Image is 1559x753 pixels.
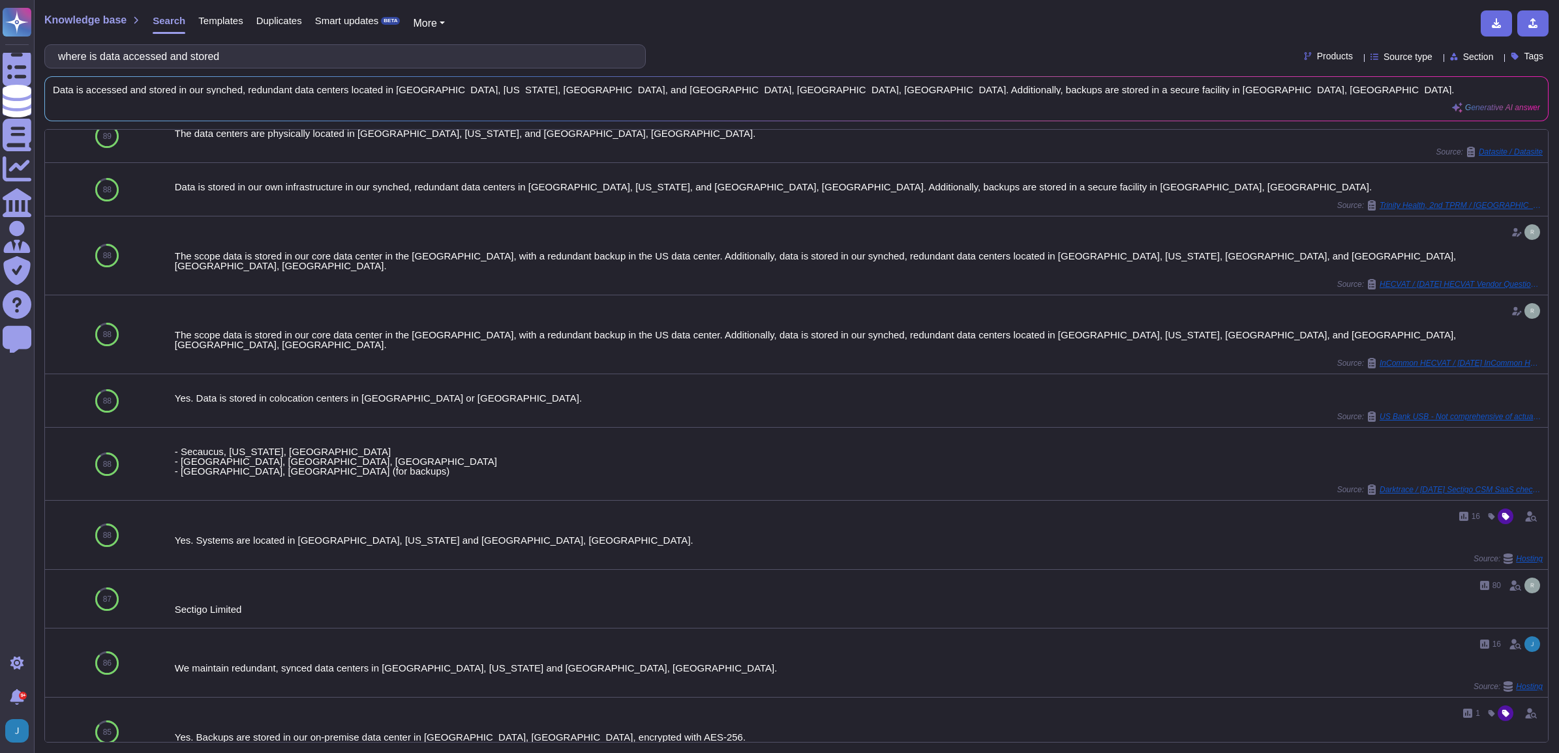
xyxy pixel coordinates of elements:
span: 89 [103,132,112,140]
div: The scope data is stored in our core data center in the [GEOGRAPHIC_DATA], with a redundant backu... [175,251,1543,271]
span: 86 [103,659,112,667]
span: Knowledge base [44,15,127,25]
span: Hosting [1516,683,1543,690]
span: Smart updates [315,16,379,25]
span: Source: [1474,554,1543,564]
button: user [3,716,38,745]
div: - Secaucus, [US_STATE], [GEOGRAPHIC_DATA] - [GEOGRAPHIC_DATA], [GEOGRAPHIC_DATA], [GEOGRAPHIC_DAT... [175,447,1543,476]
span: 88 [103,252,112,259]
div: The scope data is stored in our core data center in the [GEOGRAPHIC_DATA], with a redundant backu... [175,330,1543,349]
button: More [413,16,445,31]
div: 9+ [19,692,27,700]
span: Source: [1337,279,1543,289]
div: Data is stored in our own infrastructure in our synched, redundant data centers in [GEOGRAPHIC_DA... [175,182,1543,192]
span: Source: [1474,681,1543,692]
span: Generative AI answer [1465,104,1540,111]
div: BETA [381,17,400,25]
span: 1 [1476,709,1480,717]
span: 88 [103,531,112,539]
span: HECVAT / [DATE] HECVAT Vendor Questionnaire blank Copy [1380,280,1543,288]
span: Duplicates [256,16,302,25]
span: Tags [1524,52,1543,61]
div: We maintain redundant, synced data centers in [GEOGRAPHIC_DATA], [US_STATE] and [GEOGRAPHIC_DATA]... [175,663,1543,673]
img: user [1524,636,1540,652]
div: Yes. Backups are stored in our on-premise data center in [GEOGRAPHIC_DATA], [GEOGRAPHIC_DATA], en... [175,732,1543,742]
span: Darktrace / [DATE] Sectigo CSM SaaS checklist Copy [1380,486,1543,494]
div: Yes. Data is stored in colocation centers in [GEOGRAPHIC_DATA] or [GEOGRAPHIC_DATA]. [175,393,1543,403]
span: Datasite / Datasite [1479,148,1543,156]
div: Sectigo Limited [175,604,1543,614]
span: 88 [103,186,112,194]
img: user [1524,578,1540,593]
span: 16 [1492,640,1501,648]
span: Products [1317,52,1353,61]
div: The data centers are physically located in [GEOGRAPHIC_DATA], [US_STATE], and [GEOGRAPHIC_DATA], ... [175,128,1543,138]
span: 88 [103,460,112,468]
span: 88 [103,331,112,338]
span: 80 [1492,582,1501,589]
span: Search [153,16,185,25]
span: 16 [1472,512,1480,520]
span: Source: [1337,484,1543,495]
span: 88 [103,397,112,405]
span: Source: [1337,358,1543,368]
span: Data is accessed and stored in our synched, redundant data centers located in [GEOGRAPHIC_DATA], ... [53,85,1540,95]
span: Source: [1436,147,1543,157]
span: Source: [1337,200,1543,211]
span: US Bank USB - Not comprehensive of actual assessment / Updated Offline Third Party Assessment Ext... [1380,413,1543,421]
span: Source type [1384,52,1432,61]
span: Source: [1337,411,1543,422]
span: 87 [103,595,112,603]
span: Hosting [1516,555,1543,563]
span: 85 [103,728,112,736]
div: Yes. Systems are located in [GEOGRAPHIC_DATA], [US_STATE] and [GEOGRAPHIC_DATA], [GEOGRAPHIC_DATA]. [175,535,1543,545]
img: user [1524,303,1540,319]
img: user [5,719,29,743]
input: Search a question or template... [52,45,632,68]
span: Templates [198,16,243,25]
img: user [1524,224,1540,240]
span: Trinity Health, 2nd TPRM / [GEOGRAPHIC_DATA], 2nd TPRM [1380,201,1543,209]
span: More [413,18,436,29]
span: InCommon HECVAT / [DATE] InCommon HECVAT Update Copy [1380,359,1543,367]
span: Section [1463,52,1494,61]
